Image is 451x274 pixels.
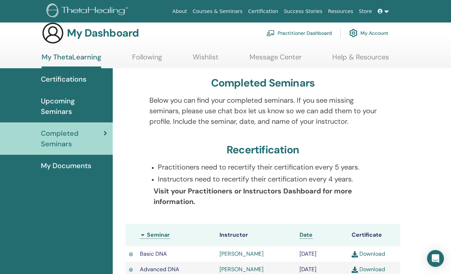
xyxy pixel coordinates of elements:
[348,224,400,246] th: Certificate
[41,96,107,117] span: Upcoming Seminars
[190,5,246,18] a: Courses & Seminars
[427,250,444,267] div: Open Intercom Messenger
[67,27,139,39] h3: My Dashboard
[296,246,348,262] td: [DATE]
[220,250,264,257] a: [PERSON_NAME]
[352,267,358,273] img: download.svg
[356,5,375,18] a: Store
[41,160,91,171] span: My Documents
[352,250,385,257] a: Download
[41,74,86,84] span: Certifications
[352,266,385,273] a: Download
[325,5,356,18] a: Resources
[299,231,313,239] a: Date
[249,53,302,66] a: Message Center
[349,25,388,41] a: My Account
[216,224,296,246] th: Instructor
[332,53,389,66] a: Help & Resources
[129,251,133,257] img: Active Certificate
[158,174,377,184] p: Instructors need to recertify their certification every 4 years.
[41,128,104,149] span: Completed Seminars
[281,5,325,18] a: Success Stories
[211,77,315,89] h3: Completed Seminars
[227,144,299,156] h3: Recertification
[47,4,131,19] img: logo.png
[149,95,377,127] p: Below you can find your completed seminars. If you see missing seminars, please use chat box let ...
[140,266,179,273] span: Advanced DNA
[158,162,377,172] p: Practitioners need to recertify their certification every 5 years.
[42,53,101,68] a: My ThetaLearning
[42,22,64,44] img: generic-user-icon.jpg
[266,30,275,36] img: chalkboard-teacher.svg
[140,250,167,257] span: Basic DNA
[132,53,162,66] a: Following
[169,5,190,18] a: About
[129,267,133,273] img: Active Certificate
[220,266,264,273] a: [PERSON_NAME]
[349,27,358,39] img: cog.svg
[154,186,352,206] b: Visit your Practitioners or Instructors Dashboard for more information.
[352,251,358,257] img: download.svg
[193,53,218,66] a: Wishlist
[245,5,281,18] a: Certification
[266,25,332,41] a: Practitioner Dashboard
